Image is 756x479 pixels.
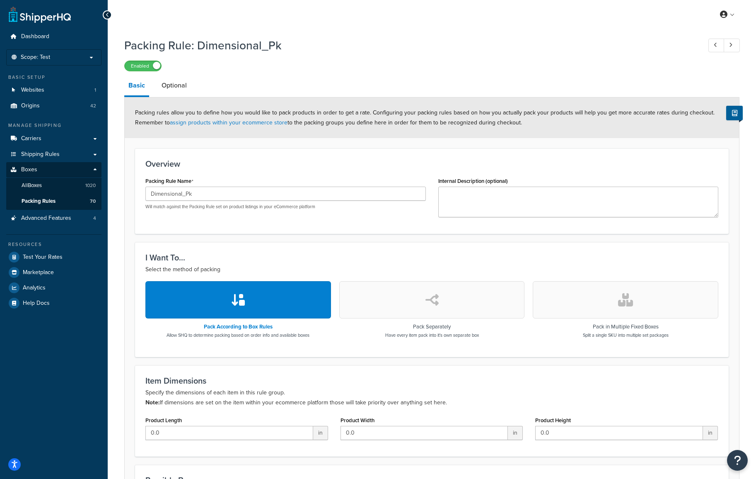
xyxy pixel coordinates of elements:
[21,33,49,40] span: Dashboard
[145,388,718,408] p: Specify the dimensions of each item in this rule group. If dimensions are set on the item within ...
[21,135,41,142] span: Carriers
[341,417,374,423] label: Product Width
[145,376,718,385] h3: Item Dimensions
[6,194,101,209] a: Packing Rules70
[94,87,96,94] span: 1
[583,324,669,330] h3: Pack in Multiple Fixed Boxes
[6,162,101,177] a: Boxes
[167,332,309,338] p: Allow SHQ to determine packing based on order info and available boxes
[6,74,101,81] div: Basic Setup
[145,253,718,262] h3: I Want To...
[6,83,101,98] a: Websites1
[90,102,96,109] span: 42
[438,178,508,184] label: Internal Description (optional)
[6,194,101,209] li: Packing Rules
[21,166,37,173] span: Boxes
[145,204,426,210] p: Will match against the Packing Rule set on product listings in your eCommerce platform
[6,280,101,295] a: Analytics
[6,29,101,44] a: Dashboard
[21,151,60,158] span: Shipping Rules
[23,269,54,276] span: Marketplace
[135,108,715,127] span: Packing rules allow you to define how you would like to pack products in order to get a rate. Con...
[385,324,479,330] h3: Pack Separately
[21,54,50,61] span: Scope: Test
[145,398,160,407] b: Note:
[22,198,56,205] span: Packing Rules
[6,147,101,162] a: Shipping Rules
[583,332,669,338] p: Split a single SKU into multiple set packages
[93,215,96,222] span: 4
[6,98,101,114] a: Origins42
[6,265,101,280] a: Marketplace
[535,417,571,423] label: Product Height
[21,87,44,94] span: Websites
[6,83,101,98] li: Websites
[23,284,46,292] span: Analytics
[167,324,309,330] h3: Pack According to Box Rules
[22,182,42,189] span: All Boxes
[90,198,96,205] span: 70
[508,426,523,440] span: in
[385,332,479,338] p: Have every item pack into it's own separate box
[6,211,101,226] li: Advanced Features
[124,37,693,53] h1: Packing Rule: Dimensional_Pk
[145,265,718,275] p: Select the method of packing
[6,98,101,114] li: Origins
[726,106,743,120] button: Show Help Docs
[727,450,748,471] button: Open Resource Center
[6,211,101,226] a: Advanced Features4
[708,39,725,52] a: Previous Record
[157,75,191,95] a: Optional
[145,159,718,168] h3: Overview
[6,122,101,129] div: Manage Shipping
[6,162,101,209] li: Boxes
[145,178,193,185] label: Packing Rule Name
[6,131,101,146] a: Carriers
[23,300,50,307] span: Help Docs
[85,182,96,189] span: 1020
[125,61,161,71] label: Enabled
[6,241,101,248] div: Resources
[145,417,182,423] label: Product Length
[724,39,740,52] a: Next Record
[6,178,101,193] a: AllBoxes1020
[23,254,63,261] span: Test Your Rates
[21,102,40,109] span: Origins
[703,426,718,440] span: in
[313,426,328,440] span: in
[170,118,287,127] a: assign products within your ecommerce store
[21,215,71,222] span: Advanced Features
[6,250,101,265] a: Test Your Rates
[6,296,101,311] a: Help Docs
[124,75,149,97] a: Basic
